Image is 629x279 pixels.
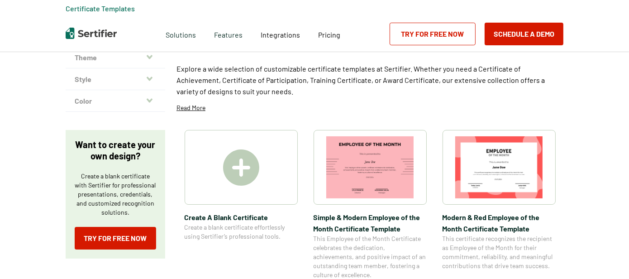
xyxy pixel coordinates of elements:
[314,212,427,234] span: Simple & Modern Employee of the Month Certificate Template
[66,4,135,13] div: Breadcrumb
[485,23,563,45] button: Schedule a Demo
[455,136,543,198] img: Modern & Red Employee of the Month Certificate Template
[66,28,117,39] img: Sertifier | Digital Credentialing Platform
[443,234,556,270] span: This certificate recognizes the recipient as Employee of the Month for their commitment, reliabil...
[185,212,298,223] span: Create A Blank Certificate
[443,212,556,234] span: Modern & Red Employee of the Month Certificate Template
[66,4,135,13] a: Certificate Templates
[185,223,298,241] span: Create a blank certificate effortlessly using Sertifier’s professional tools.
[319,28,341,39] a: Pricing
[176,103,205,112] p: Read More
[223,149,259,186] img: Create A Blank Certificate
[261,28,300,39] a: Integrations
[66,47,165,68] button: Theme
[66,90,165,112] button: Color
[75,172,156,217] p: Create a blank certificate with Sertifier for professional presentations, credentials, and custom...
[319,30,341,39] span: Pricing
[75,139,156,162] p: Want to create your own design?
[214,28,243,39] span: Features
[75,227,156,250] a: Try for Free Now
[176,63,563,97] p: Explore a wide selection of customizable certificate templates at Sertifier. Whether you need a C...
[166,28,196,39] span: Solutions
[326,136,414,198] img: Simple & Modern Employee of the Month Certificate Template
[390,23,476,45] a: Try for Free Now
[261,30,300,39] span: Integrations
[66,68,165,90] button: Style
